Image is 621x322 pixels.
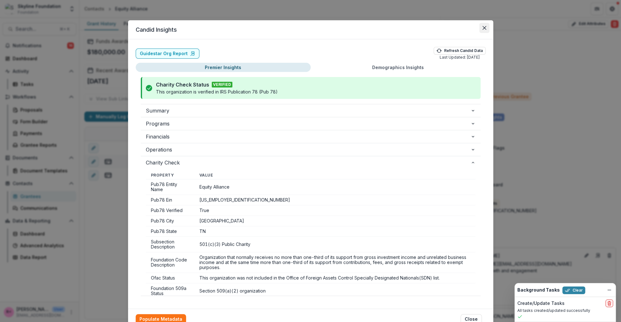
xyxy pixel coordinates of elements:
[194,273,475,283] td: This organization was not included in the Office of Foreign Assets Control Specially Designated N...
[311,63,486,72] button: Demographics Insights
[146,159,470,166] span: Charity Check
[194,205,475,216] td: True
[194,237,475,252] td: 501(c)(3) Public Charity
[156,88,278,95] p: This organization is verified in IRS Publication 78 (Pub 78)
[146,107,470,114] span: Summary
[434,47,486,55] button: Refresh Candid Data
[141,156,481,169] button: Charity Check
[136,48,199,59] a: Guidestar Org Report
[517,287,560,293] h2: Background Tasks
[194,283,475,299] td: Section 509(a)(2) organization
[562,287,585,294] button: Clear
[146,252,194,273] td: Foundation Code Description
[194,179,475,195] td: Equity Alliance
[156,81,209,88] p: Charity Check Status
[212,82,232,87] span: VERIFIED
[141,117,481,130] button: Programs
[146,205,194,216] td: Pub78 Verified
[146,283,194,299] td: Foundation 509a Status
[146,179,194,195] td: Pub78 Entity Name
[194,226,475,237] td: TN
[517,308,613,313] p: All tasks created/updated successfully
[141,169,481,296] div: Charity Check
[146,226,194,237] td: Pub78 State
[194,171,475,179] th: Value
[136,63,311,72] button: Premier Insights
[146,146,470,153] span: Operations
[141,104,481,117] button: Summary
[517,301,565,306] h2: Create/Update Tasks
[146,120,470,127] span: Programs
[146,195,194,205] td: Pub78 Ein
[141,143,481,156] button: Operations
[440,55,480,60] p: Last Updated: [DATE]
[146,237,194,252] td: Subsection Description
[146,273,194,283] td: Ofac Status
[146,171,194,179] th: Property
[128,20,493,39] header: Candid Insights
[194,195,475,205] td: [US_EMPLOYER_IDENTIFICATION_NUMBER]
[605,286,613,294] button: Dismiss
[146,216,194,226] td: Pub78 City
[194,216,475,226] td: [GEOGRAPHIC_DATA]
[605,299,613,307] button: delete
[479,23,489,33] button: Close
[194,252,475,273] td: Organization that normally receives no more than one-third of its support from gross investment i...
[146,133,470,140] span: Financials
[141,130,481,143] button: Financials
